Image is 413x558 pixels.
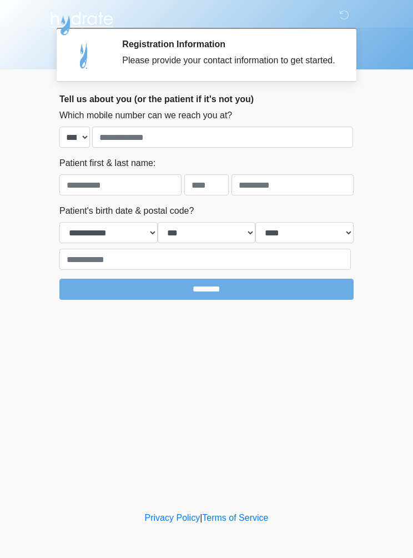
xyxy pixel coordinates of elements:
label: Which mobile number can we reach you at? [59,109,232,122]
label: Patient's birth date & postal code? [59,204,194,218]
img: Hydrate IV Bar - Flagstaff Logo [48,8,115,36]
img: Agent Avatar [68,39,101,72]
label: Patient first & last name: [59,157,155,170]
div: Please provide your contact information to get started. [122,54,337,67]
a: | [200,513,202,522]
a: Privacy Policy [145,513,200,522]
a: Terms of Service [202,513,268,522]
h2: Tell us about you (or the patient if it's not you) [59,94,354,104]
